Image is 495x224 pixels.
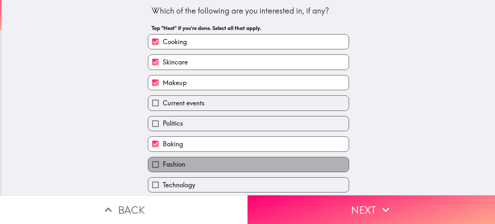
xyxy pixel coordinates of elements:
button: Makeup [148,75,349,90]
button: Baking [148,137,349,151]
span: Makeup [163,78,187,87]
span: Cooking [163,37,187,46]
span: Fashion [163,160,185,169]
button: Next [247,195,495,224]
button: Politics [148,116,349,131]
span: Skincare [163,58,188,67]
button: Cooking [148,34,349,49]
button: Fashion [148,157,349,172]
button: Skincare [148,55,349,69]
button: Current events [148,96,349,110]
button: Technology [148,178,349,192]
h6: Tap "Next" if you're done. Select all that apply. [151,24,345,32]
span: Baking [163,140,183,149]
span: Politics [163,119,183,128]
div: Which of the following are you interested in, if any? [151,5,345,16]
span: Technology [163,180,195,190]
span: Current events [163,99,205,108]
